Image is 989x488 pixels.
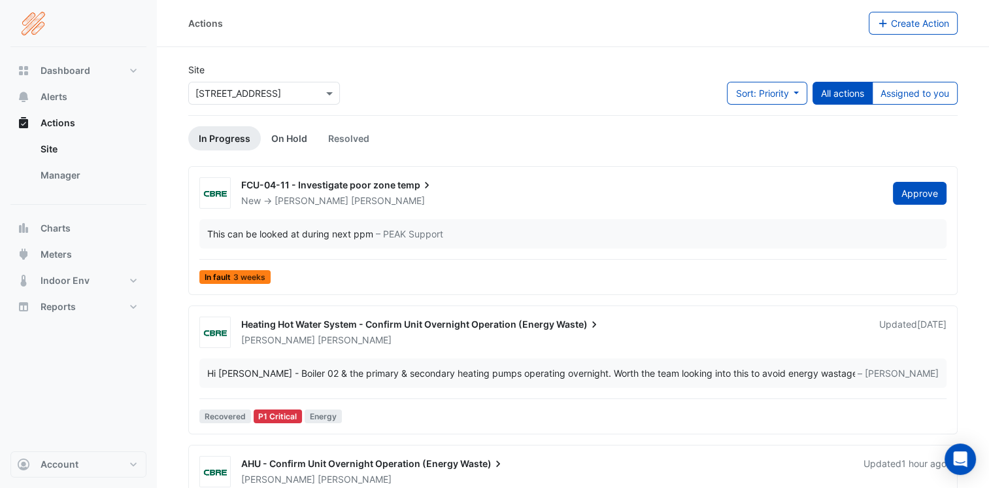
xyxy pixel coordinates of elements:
[30,136,146,162] a: Site
[254,410,303,423] div: P1 Critical
[17,300,30,313] app-icon: Reports
[945,444,976,475] div: Open Intercom Messenger
[917,319,947,330] span: Thu 09-Oct-2025 08:52 BST
[813,82,873,105] button: All actions
[872,82,958,105] button: Assigned to you
[188,16,223,30] div: Actions
[460,457,505,470] span: Waste)
[727,82,807,105] button: Sort: Priority
[735,88,788,99] span: Sort: Priority
[41,90,67,103] span: Alerts
[10,84,146,110] button: Alerts
[10,294,146,320] button: Reports
[10,215,146,241] button: Charts
[200,326,230,340] img: CBRE
[305,410,342,423] span: Energy
[41,300,76,313] span: Reports
[241,179,395,190] span: FCU-04-11 - Investigate poor zone
[858,366,939,380] span: – [PERSON_NAME]
[17,64,30,77] app-icon: Dashboard
[879,318,947,347] div: Updated
[207,366,855,380] div: Hi [PERSON_NAME] - Boiler 02 & the primary & secondary heating pumps operating overnight. Worth t...
[869,12,958,35] button: Create Action
[318,126,380,150] a: Resolved
[275,195,348,206] span: [PERSON_NAME]
[200,466,230,479] img: CBRE
[200,187,230,200] img: CBRE
[10,136,146,194] div: Actions
[901,458,947,469] span: Mon 13-Oct-2025 10:20 BST
[893,182,947,205] button: Approve
[199,410,251,423] span: Recovered
[318,473,392,486] span: [PERSON_NAME]
[556,318,601,331] span: Waste)
[207,227,373,241] div: This can be looked at during next ppm
[241,195,261,206] span: New
[263,195,272,206] span: ->
[10,451,146,478] button: Account
[17,274,30,287] app-icon: Indoor Env
[241,474,315,485] span: [PERSON_NAME]
[351,194,425,207] span: [PERSON_NAME]
[41,248,72,261] span: Meters
[10,58,146,84] button: Dashboard
[241,319,554,330] span: Heating Hot Water System - Confirm Unit Overnight Operation (Energy
[261,126,318,150] a: On Hold
[10,268,146,294] button: Indoor Env
[10,110,146,136] button: Actions
[41,64,90,77] span: Dashboard
[241,458,458,469] span: AHU - Confirm Unit Overnight Operation (Energy
[41,274,90,287] span: Indoor Env
[318,334,392,347] span: [PERSON_NAME]
[10,241,146,268] button: Meters
[41,222,71,235] span: Charts
[188,126,261,150] a: In Progress
[17,90,30,103] app-icon: Alerts
[397,179,433,192] span: temp
[17,222,30,235] app-icon: Charts
[376,227,443,241] span: – PEAK Support
[41,116,75,130] span: Actions
[241,334,315,345] span: [PERSON_NAME]
[17,248,30,261] app-icon: Meters
[16,10,75,37] img: Company Logo
[233,273,265,281] span: 3 weeks
[901,188,938,199] span: Approve
[863,457,947,486] div: Updated
[41,458,78,471] span: Account
[199,270,271,284] span: In fault
[30,162,146,188] a: Manager
[188,63,205,77] label: Site
[891,18,949,29] span: Create Action
[17,116,30,130] app-icon: Actions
